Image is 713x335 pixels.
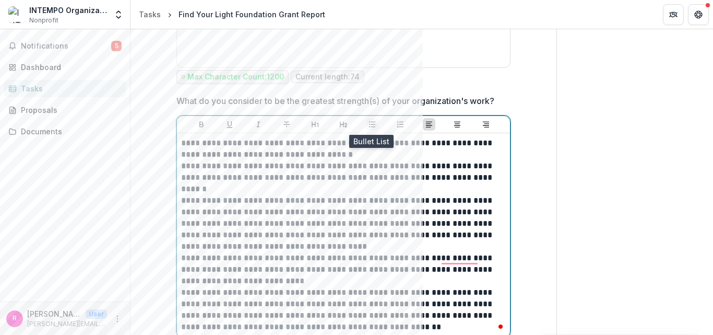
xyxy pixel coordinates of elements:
[179,9,325,20] div: Find Your Light Foundation Grant Report
[139,9,161,20] div: Tasks
[27,308,81,319] p: [PERSON_NAME][EMAIL_ADDRESS][DOMAIN_NAME]
[451,118,464,131] button: Align Center
[663,4,684,25] button: Partners
[295,73,360,82] p: Current length: 74
[21,62,117,73] div: Dashboard
[423,118,435,131] button: Align Left
[280,118,293,131] button: Strike
[337,118,350,131] button: Heading 2
[8,6,25,23] img: INTEMPO Organization Inc.
[181,137,506,333] div: To enrich screen reader interactions, please activate Accessibility in Grammarly extension settings
[394,118,407,131] button: Ordered List
[688,4,709,25] button: Get Help
[252,118,265,131] button: Italicize
[4,59,126,76] a: Dashboard
[223,118,236,131] button: Underline
[111,4,126,25] button: Open entity switcher
[366,118,378,131] button: Bullet List
[13,315,17,322] div: robbin@intempo.org
[111,41,122,51] span: 5
[187,73,284,82] p: Max Character Count: 1200
[27,319,107,329] p: [PERSON_NAME][EMAIL_ADDRESS][DOMAIN_NAME]
[21,126,117,137] div: Documents
[29,5,107,16] div: INTEMPO Organization Inc.
[21,83,117,94] div: Tasks
[4,80,126,97] a: Tasks
[21,105,117,115] div: Proposals
[21,42,111,51] span: Notifications
[195,118,208,131] button: Bold
[135,7,329,22] nav: breadcrumb
[86,309,107,319] p: User
[111,313,124,325] button: More
[176,95,494,107] p: What do you consider to be the greatest strength(s) of your organization's work?
[480,118,492,131] button: Align Right
[4,101,126,119] a: Proposals
[135,7,165,22] a: Tasks
[29,16,58,25] span: Nonprofit
[4,38,126,54] button: Notifications5
[4,123,126,140] a: Documents
[309,118,322,131] button: Heading 1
